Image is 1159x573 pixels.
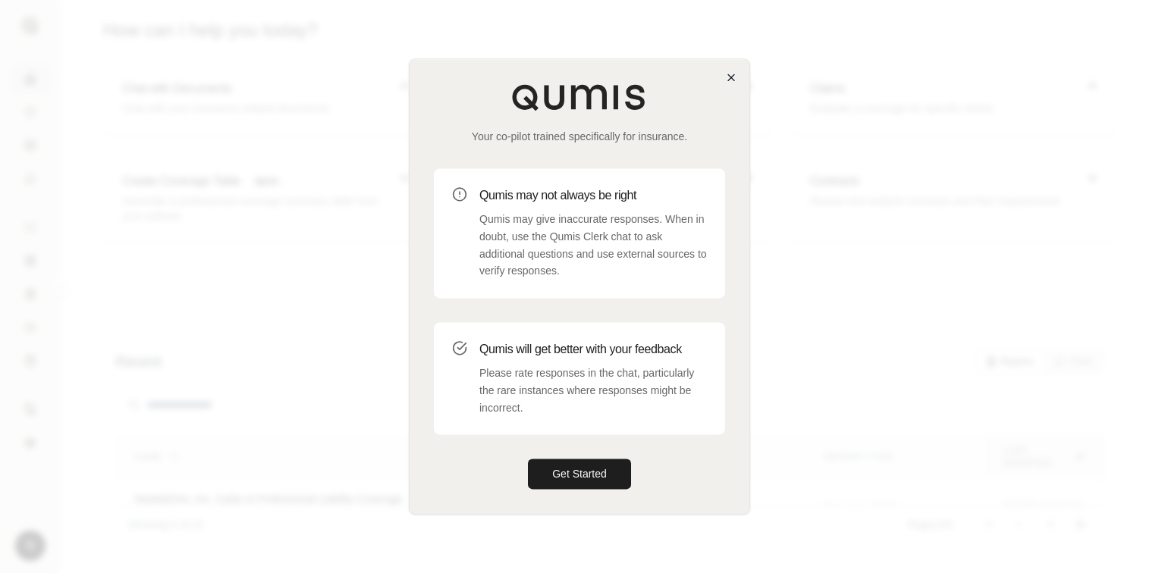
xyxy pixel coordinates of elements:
[479,186,707,205] h3: Qumis may not always be right
[511,83,648,111] img: Qumis Logo
[479,340,707,359] h3: Qumis will get better with your feedback
[479,365,707,416] p: Please rate responses in the chat, particularly the rare instances where responses might be incor...
[434,129,725,144] p: Your co-pilot trained specifically for insurance.
[479,211,707,280] p: Qumis may give inaccurate responses. When in doubt, use the Qumis Clerk chat to ask additional qu...
[528,459,631,490] button: Get Started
